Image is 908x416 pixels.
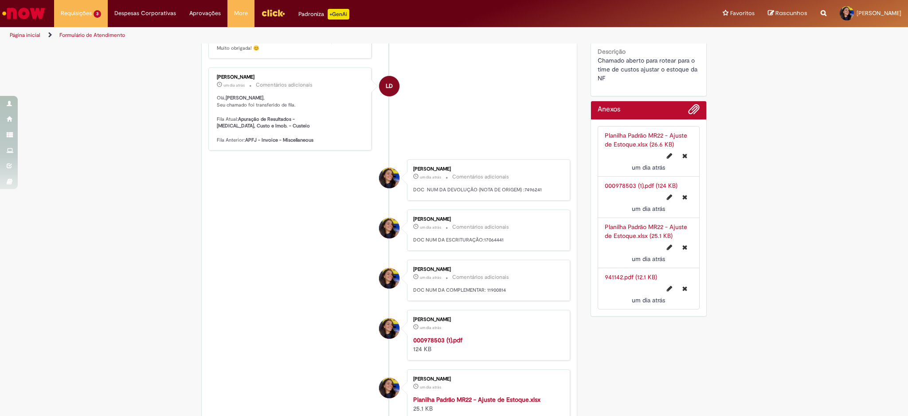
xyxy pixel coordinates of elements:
p: DOC NUM DA DEVOLUÇÃO (NOTA DE ORIGEM) :7496241 [413,186,561,194]
small: Comentários adicionais [256,81,313,89]
span: [PERSON_NAME] [857,9,901,17]
button: Excluir Planilha Padrão MR22 - Ajuste de Estoque.xlsx [677,149,693,163]
b: Descrição [598,48,626,55]
span: um dia atrás [632,163,665,171]
div: Barbara Luiza de Oliveira Ferreira [379,318,399,339]
img: click_logo_yellow_360x200.png [261,6,285,20]
div: Larissa Davide [379,76,399,96]
img: ServiceNow [1,4,47,22]
span: um dia atrás [632,205,665,213]
div: Barbara Luiza de Oliveira Ferreira [379,268,399,289]
span: More [234,9,248,18]
span: um dia atrás [420,275,441,280]
p: DOC NUM DA ESCRITURAÇÃO:17064441 [413,237,561,244]
span: Favoritos [730,9,755,18]
time: 26/08/2025 11:57:24 [223,83,245,88]
div: Padroniza [298,9,349,20]
time: 26/08/2025 11:05:01 [632,296,665,304]
small: Comentários adicionais [452,273,509,281]
a: Planilha Padrão MR22 - Ajuste de Estoque.xlsx [413,396,540,404]
span: LD [386,75,393,97]
b: APFJ - Invoice - Miscellaneous [245,137,313,143]
button: Editar nome de arquivo 000978503 (1).pdf [661,190,677,204]
span: um dia atrás [420,225,441,230]
span: Despesas Corporativas [114,9,176,18]
button: Excluir 941142.pdf [677,281,693,296]
span: um dia atrás [420,325,441,330]
time: 26/08/2025 11:05:14 [420,384,441,390]
div: 124 KB [413,336,561,353]
span: um dia atrás [632,296,665,304]
time: 26/08/2025 11:11:00 [420,225,441,230]
span: 3 [94,10,101,18]
p: +GenAi [328,9,349,20]
button: Excluir 000978503 (1).pdf [677,190,693,204]
span: um dia atrás [632,255,665,263]
button: Editar nome de arquivo Planilha Padrão MR22 - Ajuste de Estoque.xlsx [661,149,677,163]
time: 26/08/2025 12:05:57 [632,163,665,171]
p: Olá, , Seu chamado foi transferido de fila. Fila Atual: Fila Anterior: [217,95,364,143]
small: Comentários adicionais [452,173,509,181]
a: 000978503 (1).pdf (124 KB) [605,182,677,190]
time: 26/08/2025 11:10:40 [420,275,441,280]
time: 26/08/2025 11:05:14 [632,255,665,263]
div: [PERSON_NAME] [413,267,561,272]
a: Formulário de Atendimento [59,32,125,39]
p: DOC NUM DA COMPLEMENTAR: 11900814 [413,287,561,294]
div: [PERSON_NAME] [217,75,364,80]
div: [PERSON_NAME] [413,217,561,222]
h2: Anexos [598,106,620,114]
div: [PERSON_NAME] [413,166,561,172]
div: [PERSON_NAME] [413,317,561,322]
span: Rascunhos [775,9,807,17]
span: Aprovações [189,9,221,18]
b: Apuração de Resultados - [MEDICAL_DATA], Custo e Imob. - Custeio [217,116,310,130]
div: Barbara Luiza de Oliveira Ferreira [379,218,399,238]
button: Editar nome de arquivo Planilha Padrão MR22 - Ajuste de Estoque.xlsx [661,240,677,254]
ul: Trilhas de página [7,27,599,44]
button: Adicionar anexos [688,103,700,119]
span: Requisições [61,9,92,18]
b: [PERSON_NAME] [226,95,263,101]
time: 26/08/2025 11:11:22 [420,174,441,180]
time: 26/08/2025 11:05:43 [632,205,665,213]
div: Barbara Luiza de Oliveira Ferreira [379,168,399,188]
button: Excluir Planilha Padrão MR22 - Ajuste de Estoque.xlsx [677,240,693,254]
span: um dia atrás [420,384,441,390]
small: Comentários adicionais [452,223,509,231]
button: Editar nome de arquivo 941142.pdf [661,281,677,296]
a: Página inicial [10,32,40,39]
a: 941142.pdf (12.1 KB) [605,273,657,281]
a: Rascunhos [768,9,807,18]
a: 000978503 (1).pdf [413,336,462,344]
span: um dia atrás [223,83,245,88]
div: Barbara Luiza de Oliveira Ferreira [379,378,399,398]
div: 25.1 KB [413,395,561,413]
a: Planilha Padrão MR22 - Ajuste de Estoque.xlsx (25.1 KB) [605,223,687,240]
a: Planilha Padrão MR22 - Ajuste de Estoque.xlsx (26.6 KB) [605,131,687,148]
div: [PERSON_NAME] [413,376,561,382]
time: 26/08/2025 11:05:43 [420,325,441,330]
span: Chamado aberto para rotear para o time de custos ajustar o estoque da NF [598,56,699,82]
span: um dia atrás [420,174,441,180]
